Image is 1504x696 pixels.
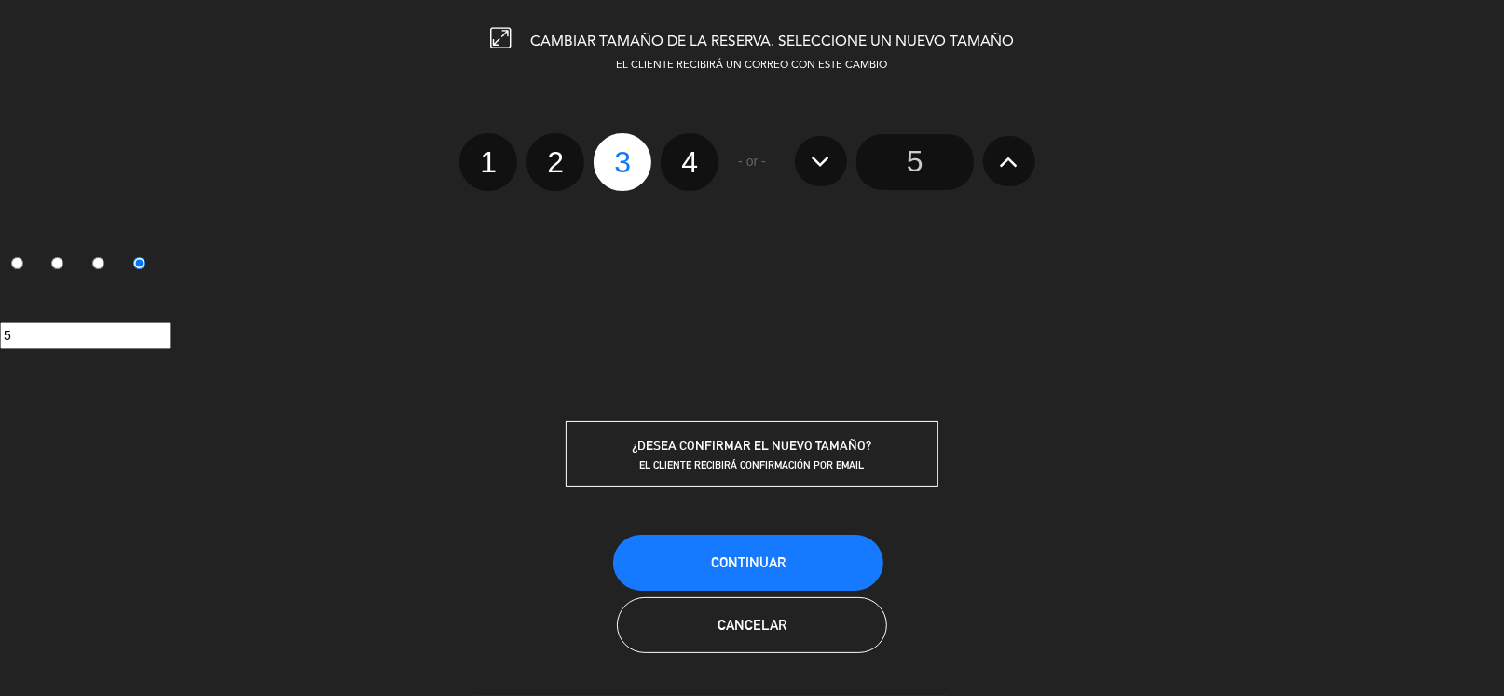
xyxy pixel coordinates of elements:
[640,458,865,471] span: EL CLIENTE RECIBIRÁ CONFIRMACIÓN POR EMAIL
[11,257,23,269] input: 1
[41,250,82,281] label: 2
[594,133,651,191] label: 3
[51,257,63,269] input: 2
[92,257,104,269] input: 3
[133,257,145,269] input: 4
[661,133,718,191] label: 4
[526,133,584,191] label: 2
[82,250,123,281] label: 3
[738,151,766,172] span: - or -
[718,617,786,633] span: Cancelar
[711,554,786,570] span: Continuar
[530,34,1014,49] span: CAMBIAR TAMAÑO DE LA RESERVA. SELECCIONE UN NUEVO TAMAÑO
[613,535,883,591] button: Continuar
[617,61,888,71] span: EL CLIENTE RECIBIRÁ UN CORREO CON ESTE CAMBIO
[122,250,163,281] label: 4
[617,597,887,653] button: Cancelar
[459,133,517,191] label: 1
[633,438,872,453] span: ¿DESEA CONFIRMAR EL NUEVO TAMAÑO?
